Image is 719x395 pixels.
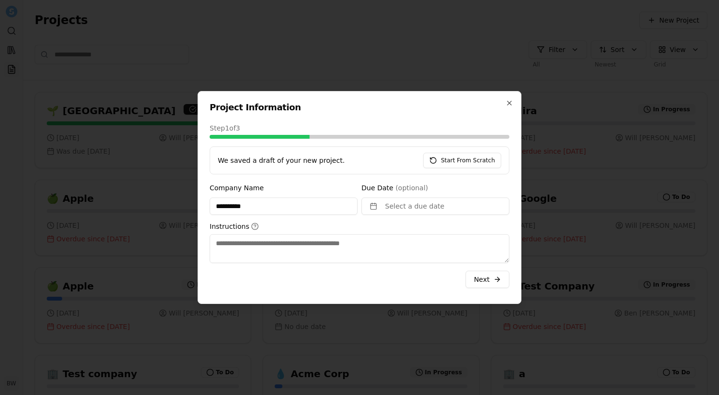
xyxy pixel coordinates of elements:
span: (optional) [396,184,428,192]
button: Start From Scratch [423,153,501,168]
span: Step 1 of 3 [210,123,240,133]
button: Select a due date [361,197,509,215]
span: We saved a draft of your new project. [218,156,345,165]
span: Next [474,275,490,284]
label: Instructions [210,223,509,230]
button: Next [466,271,509,288]
h2: Project Information [210,103,509,112]
label: Company Name [210,184,264,192]
label: Due Date [361,184,428,192]
span: Start From Scratch [441,157,495,164]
